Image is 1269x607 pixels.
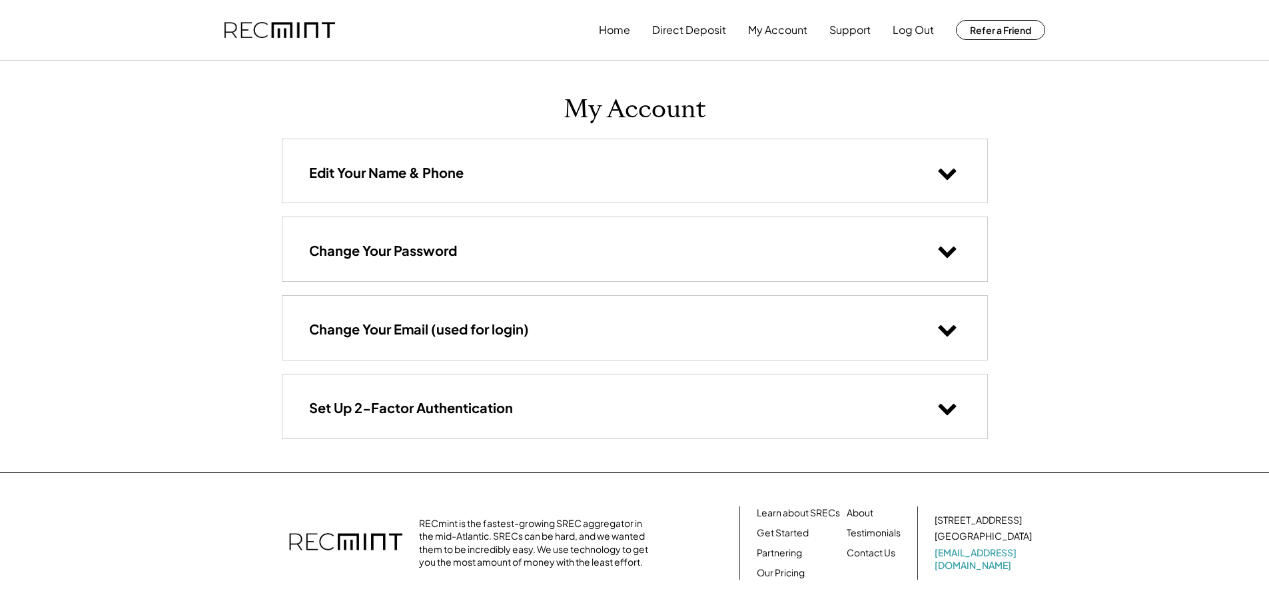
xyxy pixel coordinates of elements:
[757,506,840,520] a: Learn about SRECs
[847,546,895,560] a: Contact Us
[757,526,809,540] a: Get Started
[935,546,1035,572] a: [EMAIL_ADDRESS][DOMAIN_NAME]
[956,20,1045,40] button: Refer a Friend
[847,526,901,540] a: Testimonials
[309,164,464,181] h3: Edit Your Name & Phone
[748,17,807,43] button: My Account
[652,17,726,43] button: Direct Deposit
[599,17,630,43] button: Home
[309,399,513,416] h3: Set Up 2-Factor Authentication
[289,520,402,566] img: recmint-logotype%403x.png
[564,94,706,125] h1: My Account
[847,506,873,520] a: About
[757,546,802,560] a: Partnering
[309,320,529,338] h3: Change Your Email (used for login)
[893,17,934,43] button: Log Out
[757,566,805,580] a: Our Pricing
[419,517,655,569] div: RECmint is the fastest-growing SREC aggregator in the mid-Atlantic. SRECs can be hard, and we wan...
[309,242,457,259] h3: Change Your Password
[224,22,335,39] img: recmint-logotype%403x.png
[829,17,871,43] button: Support
[935,530,1032,543] div: [GEOGRAPHIC_DATA]
[935,514,1022,527] div: [STREET_ADDRESS]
